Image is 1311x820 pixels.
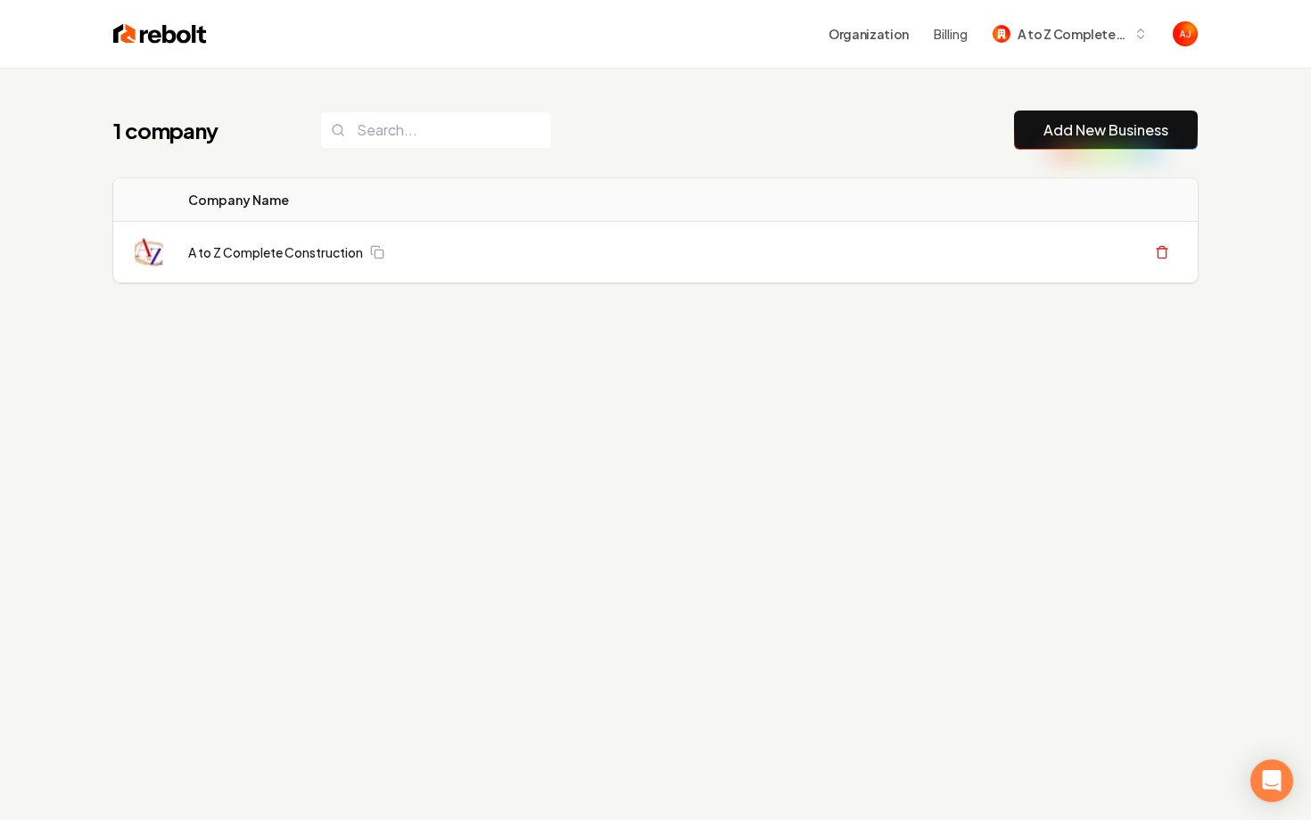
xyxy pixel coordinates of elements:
button: Open user button [1173,21,1198,46]
img: Austin Jellison [1173,21,1198,46]
div: Open Intercom Messenger [1250,759,1293,802]
button: Billing [934,25,968,43]
input: Search... [320,111,552,149]
a: Add New Business [1043,119,1168,141]
a: A to Z Complete Construction [188,243,363,261]
img: A to Z Complete Construction [993,25,1010,43]
span: A to Z Complete Construction [1018,25,1126,44]
img: Rebolt Logo [113,21,207,46]
button: Organization [818,18,919,50]
img: A to Z Complete Construction logo [135,238,163,266]
th: Company Name [174,178,659,222]
button: Add New Business [1014,111,1198,150]
h1: 1 company [113,116,284,144]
